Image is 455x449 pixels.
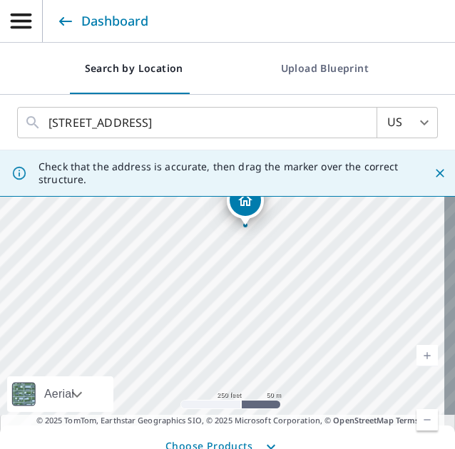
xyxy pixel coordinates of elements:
div: Dropped pin, building 1, Residential property, 3950 W 12th St Greeley, CO 80634 [227,182,264,226]
a: Terms [396,415,419,425]
span: © 2025 TomTom, Earthstar Geographics SIO, © 2025 Microsoft Corporation, © [36,415,419,427]
div: Aerial [40,376,78,412]
div: Aerial [7,376,113,412]
button: Close [431,164,449,182]
a: OpenStreetMap [333,415,393,425]
span: Upload Blueprint [279,60,370,78]
a: Dashboard [55,9,148,34]
input: Search by address or latitude-longitude [48,103,348,143]
a: Current Level 17, Zoom Out [416,409,438,430]
a: Current Level 17, Zoom In [416,345,438,366]
div: US [377,103,438,143]
span: Search by Location [85,60,183,78]
p: Check that the address is accurate, then drag the marker over the correct structure. [39,160,408,186]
